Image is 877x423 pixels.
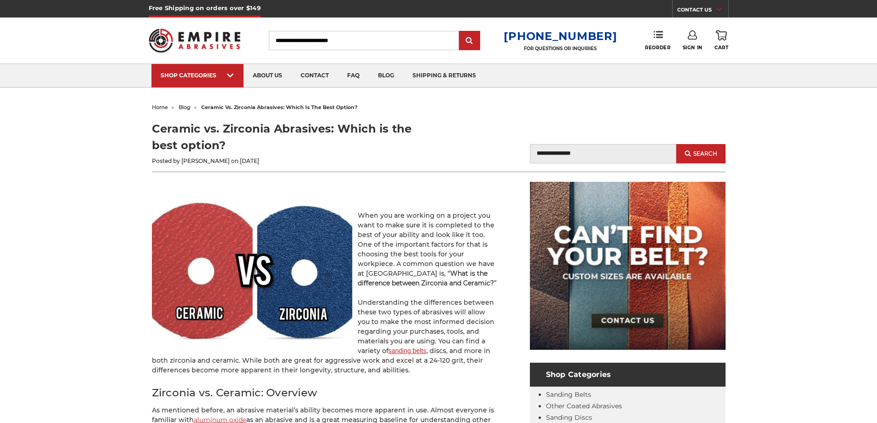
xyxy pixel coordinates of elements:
h2: Zirconia vs. Ceramic: Overview [152,385,497,401]
a: sanding belts [389,347,427,354]
a: Other Coated Abrasives [546,402,622,410]
a: about us [244,64,291,87]
a: Sanding Belts [546,390,591,399]
a: faq [338,64,369,87]
img: Ceramic vs. Zirconia Abrasives: Which is the best option? [152,191,353,349]
a: CONTACT US [677,5,728,17]
span: ceramic vs. zirconia abrasives: which is the best option? [201,104,357,110]
img: promo banner for custom belts. [530,182,726,350]
span: Sign In [683,45,703,51]
a: blog [179,104,191,110]
span: Reorder [645,45,670,51]
a: contact [291,64,338,87]
input: Submit [460,32,479,50]
a: Sanding Discs [546,413,592,422]
a: Reorder [645,30,670,50]
div: SHOP CATEGORIES [161,72,234,79]
a: home [152,104,168,110]
span: Search [693,151,717,157]
a: [PHONE_NUMBER] [504,29,617,43]
h1: Ceramic vs. Zirconia Abrasives: Which is the best option? [152,121,439,154]
h4: Shop Categories [530,363,726,387]
img: Empire Abrasives [149,23,241,58]
span: Cart [714,45,728,51]
button: Search [676,144,725,163]
p: Posted by [PERSON_NAME] on [DATE] [152,157,439,165]
a: blog [369,64,403,87]
p: FOR QUESTIONS OR INQUIRIES [504,46,617,52]
a: shipping & returns [403,64,485,87]
a: Cart [714,30,728,51]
